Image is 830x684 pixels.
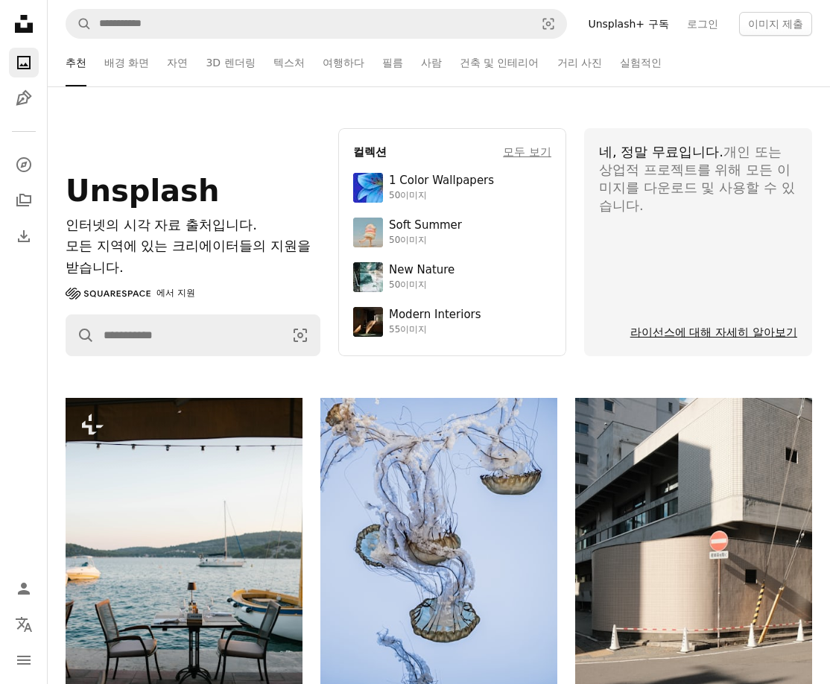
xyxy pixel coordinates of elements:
[389,190,494,202] div: 50이미지
[206,39,255,86] a: 3D 렌더링
[281,315,320,355] button: 시각적 검색
[678,12,727,36] a: 로그인
[320,548,557,562] a: 푸른 물 속에서 여러 마리의 해파리가 우아하게 표류합니다.
[66,10,92,38] button: Unsplash 검색
[9,221,39,251] a: 다운로드 내역
[66,285,195,303] a: 에서 지원
[421,39,442,86] a: 사람
[579,12,677,36] a: Unsplash+ 구독
[389,174,494,189] div: 1 Color Wallpapers
[460,39,539,86] a: 건축 및 인테리어
[630,326,797,339] a: 라이선스에 대해 자세히 알아보기
[575,569,812,582] a: 출입 금지 표지판과 원뿔이 있는 현대적인 건물
[530,10,566,38] button: 시각적 검색
[353,307,383,337] img: premium_photo-1747189286942-bc91257a2e39
[66,315,95,355] button: Unsplash 검색
[167,39,188,86] a: 자연
[389,308,481,323] div: Modern Interiors
[66,9,567,39] form: 사이트 전체에서 이미지 찾기
[389,235,462,247] div: 50이미지
[66,215,320,236] h1: 인터넷의 시각 자료 출처입니다.
[9,83,39,113] a: 일러스트
[389,218,462,233] div: Soft Summer
[66,174,219,208] span: Unsplash
[9,609,39,639] button: 언어
[66,569,302,582] a: 물가의 테이블에 의자 두 개
[353,173,383,203] img: premium_photo-1688045582333-c8b6961773e0
[9,150,39,180] a: 탐색
[503,143,551,161] a: 모두 보기
[353,173,551,203] a: 1 Color Wallpapers50이미지
[389,324,481,336] div: 55이미지
[323,39,364,86] a: 여행하다
[353,262,551,292] a: New Nature50이미지
[9,574,39,604] a: 로그인 / 가입
[353,218,551,247] a: Soft Summer50이미지
[557,39,602,86] a: 거리 사진
[66,235,320,279] p: 모든 지역에 있는 크리에이터들의 지원을 받습니다.
[353,218,383,247] img: premium_photo-1749544311043-3a6a0c8d54af
[382,39,403,86] a: 필름
[739,12,812,36] button: 이미지 제출
[9,186,39,215] a: 컬렉션
[353,143,387,161] h4: 컬렉션
[620,39,662,86] a: 실험적인
[353,307,551,337] a: Modern Interiors55이미지
[66,314,320,356] form: 사이트 전체에서 이미지 찾기
[9,9,39,42] a: 홈 — Unsplash
[599,143,797,215] div: 개인 또는 상업적 프로젝트를 위해 모든 이미지를 다운로드 및 사용할 수 있습니다.
[389,263,454,278] div: New Nature
[9,48,39,77] a: 사진
[389,279,454,291] div: 50이미지
[273,39,305,86] a: 텍스처
[9,645,39,675] button: 메뉴
[599,144,723,159] span: 네, 정말 무료입니다.
[353,262,383,292] img: premium_photo-1755037089989-422ee333aef9
[104,39,149,86] a: 배경 화면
